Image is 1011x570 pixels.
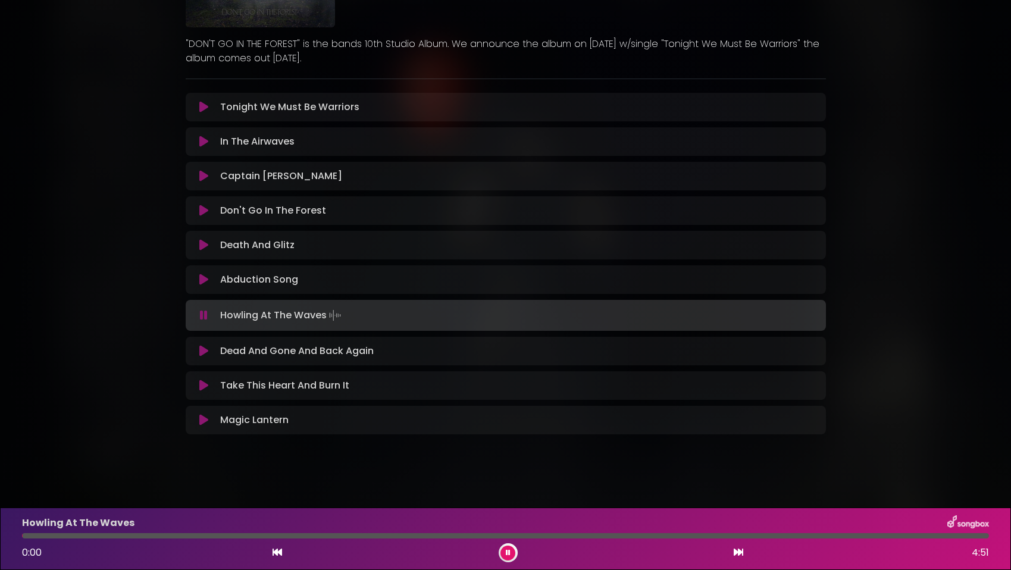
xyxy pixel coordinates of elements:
[186,37,826,65] p: "DON'T GO IN THE FOREST" is the bands 10th Studio Album. We announce the album on [DATE] w/single...
[327,307,343,324] img: waveform4.gif
[220,169,342,183] p: Captain [PERSON_NAME]
[220,100,359,114] p: Tonight We Must Be Warriors
[220,273,298,287] p: Abduction Song
[220,307,343,324] p: Howling At The Waves
[220,378,349,393] p: Take This Heart And Burn It
[220,134,295,149] p: In The Airwaves
[220,344,374,358] p: Dead And Gone And Back Again
[220,238,295,252] p: Death And Glitz
[220,203,326,218] p: Don't Go In The Forest
[220,413,289,427] p: Magic Lantern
